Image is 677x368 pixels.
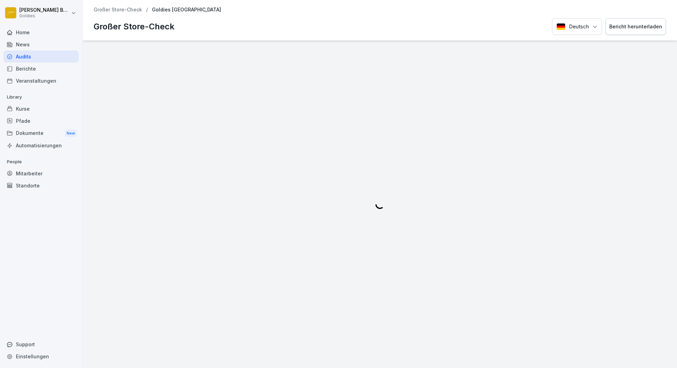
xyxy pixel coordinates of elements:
[19,13,70,18] p: Goldies
[552,18,602,35] button: Language
[3,350,79,362] a: Einstellungen
[3,50,79,63] a: Audits
[3,180,79,192] a: Standorte
[3,92,79,103] p: Library
[65,129,77,137] div: New
[556,23,565,30] img: Deutsch
[3,167,79,180] a: Mitarbeiter
[3,156,79,167] p: People
[3,63,79,75] a: Berichte
[3,127,79,140] a: DokumenteNew
[94,20,174,33] p: Großer Store-Check
[94,7,142,13] a: Großer Store-Check
[3,127,79,140] div: Dokumente
[3,115,79,127] a: Pfade
[3,26,79,38] a: Home
[146,7,148,13] p: /
[3,75,79,87] a: Veranstaltungen
[152,7,221,13] p: Goldies [GEOGRAPHIC_DATA]
[3,338,79,350] div: Support
[569,23,589,31] p: Deutsch
[19,7,70,13] p: [PERSON_NAME] Buhren
[609,23,662,30] div: Bericht herunterladen
[3,139,79,151] a: Automatisierungen
[606,18,666,35] button: Bericht herunterladen
[3,38,79,50] a: News
[3,103,79,115] a: Kurse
